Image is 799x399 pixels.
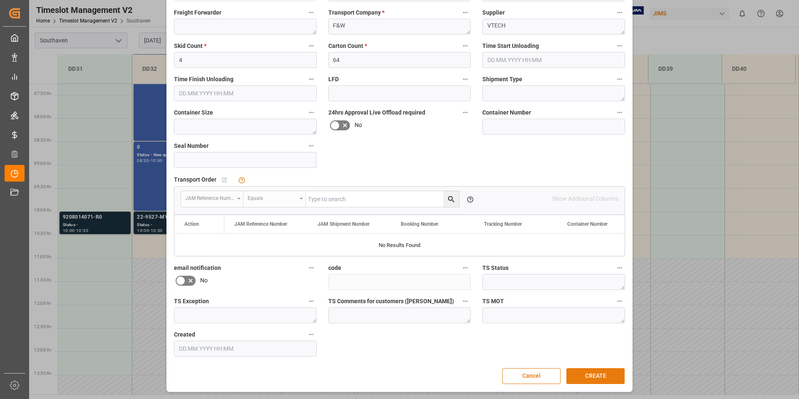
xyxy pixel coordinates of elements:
[174,330,195,339] span: Created
[248,192,297,202] div: Equals
[328,108,425,117] span: 24hrs Approval Live Offload required
[328,42,367,50] span: Carton Count
[306,7,317,18] button: Freight Forwarder
[184,221,199,227] div: Action
[482,297,504,306] span: TS MOT
[566,368,625,384] button: CREATE
[328,8,385,17] span: Transport Company
[328,264,341,272] span: code
[306,329,317,340] button: Created
[482,8,505,17] span: Supplier
[174,175,216,184] span: Transport Order
[185,192,234,202] div: JAM Reference Number
[482,19,625,35] textarea: VTECH
[460,74,471,85] button: LFD
[306,296,317,307] button: TS Exception
[482,52,625,68] input: DD.MM.YYYY HH:MM
[460,7,471,18] button: Transport Company *
[567,221,608,227] span: Container Number
[482,75,522,84] span: Shipment Type
[355,121,362,130] span: No
[306,262,317,273] button: email notification
[614,40,625,51] button: Time Start Unloading
[306,107,317,118] button: Container Size
[614,7,625,18] button: Supplier
[306,140,317,151] button: Seal Number
[460,296,471,307] button: TS Comments for customers ([PERSON_NAME])
[328,297,454,306] span: TS Comments for customers ([PERSON_NAME])
[614,262,625,273] button: TS Status
[318,221,370,227] span: JAM Shipment Number
[482,42,539,50] span: Time Start Unloading
[482,108,531,117] span: Container Number
[484,221,522,227] span: Tracking Number
[614,107,625,118] button: Container Number
[328,19,471,35] textarea: F&W
[306,191,459,207] input: Type to search
[174,142,208,150] span: Seal Number
[174,297,209,306] span: TS Exception
[174,341,317,357] input: DD.MM.YYYY HH:MM
[460,107,471,118] button: 24hrs Approval Live Offload required
[174,75,233,84] span: Time Finish Unloading
[174,8,221,17] span: Freight Forwarder
[614,74,625,85] button: Shipment Type
[614,296,625,307] button: TS MOT
[306,74,317,85] button: Time Finish Unloading
[174,108,213,117] span: Container Size
[174,85,317,101] input: DD.MM.YYYY HH:MM
[401,221,438,227] span: Booking Number
[234,221,287,227] span: JAM Reference Number
[306,40,317,51] button: Skid Count *
[460,262,471,273] button: code
[328,75,339,84] span: LFD
[482,264,509,272] span: TS Status
[443,191,459,207] button: search button
[502,368,561,384] button: Cancel
[174,264,221,272] span: email notification
[181,191,243,207] button: open menu
[200,276,208,285] span: No
[174,42,206,50] span: Skid Count
[460,40,471,51] button: Carton Count *
[243,191,306,207] button: open menu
